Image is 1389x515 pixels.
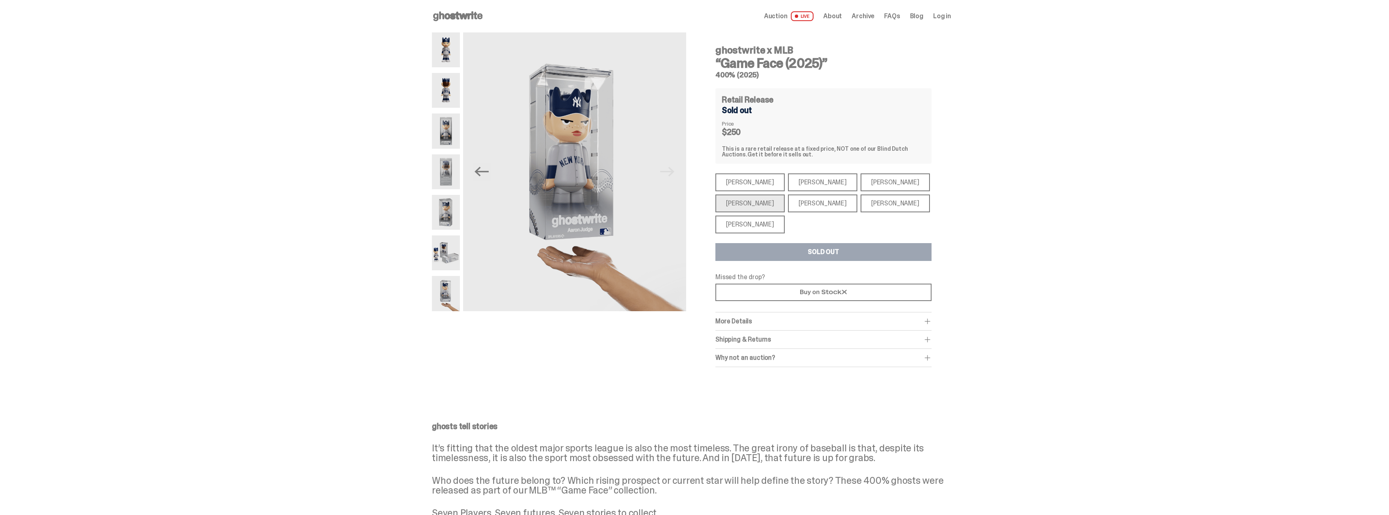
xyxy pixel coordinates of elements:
p: ghosts tell stories [432,422,951,430]
div: [PERSON_NAME] [861,194,930,212]
h4: Retail Release [722,96,773,104]
div: [PERSON_NAME] [788,173,857,191]
img: MLB400ScaleImage.2412-ezgif.com-optipng.png [432,276,460,311]
img: MLB400ScaleImage.2412-ezgif.com-optipng.png [463,32,686,311]
div: [PERSON_NAME] [788,194,857,212]
a: Log in [933,13,951,19]
img: 05-ghostwrite-mlb-game-face-hero-judge-03.png [432,195,460,230]
div: Sold out [722,106,925,114]
dt: Price [722,121,762,126]
div: [PERSON_NAME] [715,216,785,233]
img: 01-ghostwrite-mlb-game-face-hero-judge-front.png [432,32,460,67]
h3: “Game Face (2025)” [715,57,932,70]
div: [PERSON_NAME] [861,173,930,191]
span: LIVE [791,11,814,21]
a: Blog [910,13,923,19]
p: Missed the drop? [715,274,932,280]
a: Auction LIVE [764,11,814,21]
div: [PERSON_NAME] [715,173,785,191]
div: [PERSON_NAME] [715,194,785,212]
img: 03-ghostwrite-mlb-game-face-hero-judge-01.png [432,113,460,148]
div: SOLD OUT [808,249,839,255]
a: About [823,13,842,19]
a: Archive [852,13,874,19]
p: Who does the future belong to? Which rising prospect or current star will help define the story? ... [432,476,951,495]
div: Why not an auction? [715,354,932,362]
img: 04-ghostwrite-mlb-game-face-hero-judge-02.png [432,154,460,189]
img: 02-ghostwrite-mlb-game-face-hero-judge-back.png [432,73,460,108]
div: This is a rare retail release at a fixed price, NOT one of our Blind Dutch Auctions. [722,146,925,157]
p: It’s fitting that the oldest major sports league is also the most timeless. The great irony of ba... [432,443,951,463]
img: 06-ghostwrite-mlb-game-face-hero-judge-04.png [432,235,460,270]
button: Previous [473,163,491,181]
h5: 400% (2025) [715,71,932,79]
span: Get it before it sells out. [747,151,813,158]
span: More Details [715,317,752,325]
a: FAQs [884,13,900,19]
h4: ghostwrite x MLB [715,45,932,55]
div: Shipping & Returns [715,335,932,344]
dd: $250 [722,128,762,136]
button: SOLD OUT [715,243,932,261]
span: Auction [764,13,788,19]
